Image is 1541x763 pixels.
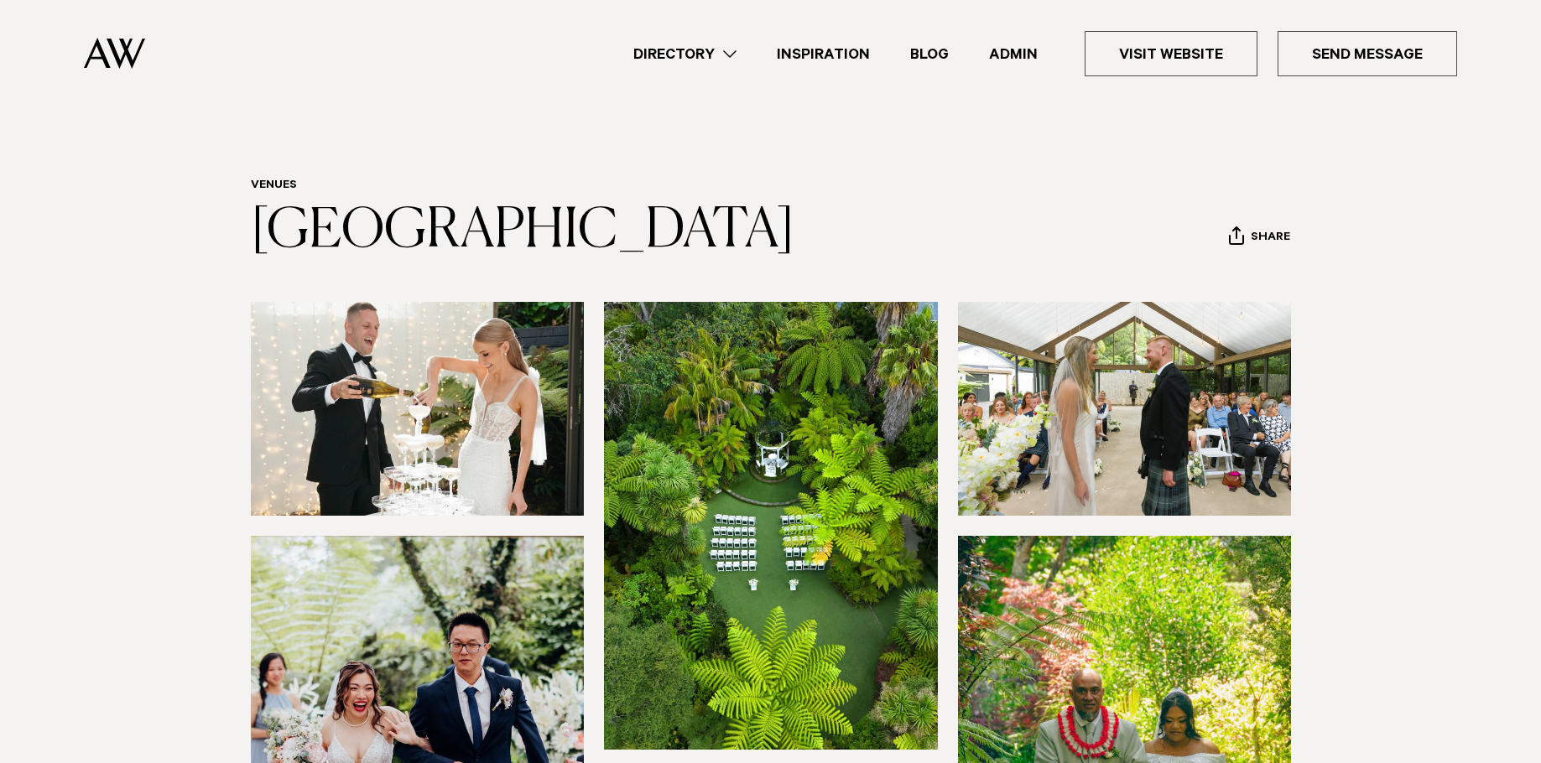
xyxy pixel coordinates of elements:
button: Share [1228,226,1291,251]
img: Native bush wedding setting [604,302,938,749]
img: Champagne tower at Tui Hills [251,302,585,516]
img: Ceremony at West Auckland venue [958,302,1292,516]
a: Directory [613,43,757,65]
a: Admin [969,43,1058,65]
a: Visit Website [1085,31,1257,76]
a: [GEOGRAPHIC_DATA] [251,205,794,258]
a: Send Message [1278,31,1457,76]
a: Inspiration [757,43,890,65]
a: Blog [890,43,969,65]
img: Auckland Weddings Logo [84,38,145,69]
a: Venues [251,179,297,193]
span: Share [1251,231,1290,247]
